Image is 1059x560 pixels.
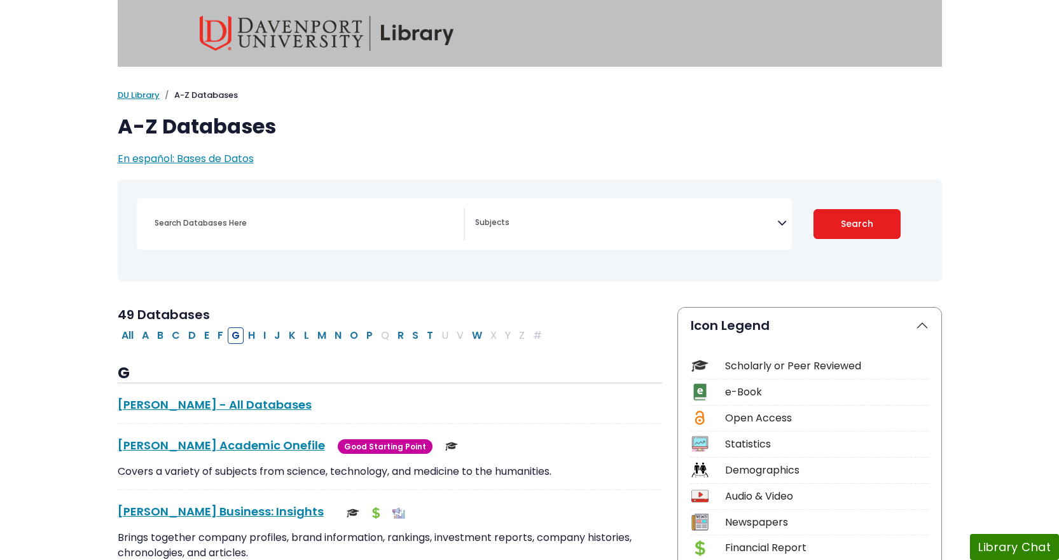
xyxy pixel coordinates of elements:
[691,488,709,505] img: Icon Audio & Video
[118,437,325,453] a: [PERSON_NAME] Academic Onefile
[244,327,259,344] button: Filter Results H
[468,327,486,344] button: Filter Results W
[260,327,270,344] button: Filter Results I
[725,540,929,556] div: Financial Report
[214,327,227,344] button: Filter Results F
[118,114,942,139] h1: A-Z Databases
[691,514,709,531] img: Icon Newspapers
[725,385,929,400] div: e-Book
[725,463,929,478] div: Demographics
[692,409,708,427] img: Icon Open Access
[160,89,238,102] li: A-Z Databases
[423,327,437,344] button: Filter Results T
[118,327,137,344] button: All
[813,209,901,239] button: Submit for Search Results
[168,327,184,344] button: Filter Results C
[118,327,547,342] div: Alpha-list to filter by first letter of database name
[118,364,662,383] h3: G
[445,440,458,453] img: Scholarly or Peer Reviewed
[153,327,167,344] button: Filter Results B
[725,437,929,452] div: Statistics
[691,461,709,479] img: Icon Demographics
[118,306,210,324] span: 49 Databases
[725,515,929,530] div: Newspapers
[346,327,362,344] button: Filter Results O
[370,507,382,519] img: Financial Report
[300,327,313,344] button: Filter Results L
[970,534,1059,560] button: Library Chat
[338,439,433,454] span: Good Starting Point
[475,219,777,229] textarea: Search
[394,327,408,344] button: Filter Results R
[200,16,454,51] img: Davenport University Library
[691,383,709,400] img: Icon e-Book
[118,89,160,101] a: DU Library
[691,540,709,557] img: Icon Financial Report
[314,327,330,344] button: Filter Results M
[725,359,929,374] div: Scholarly or Peer Reviewed
[118,397,312,413] a: [PERSON_NAME] - All Databases
[118,151,254,166] a: En español: Bases de Datos
[200,327,213,344] button: Filter Results E
[392,507,405,519] img: Industry Report
[691,435,709,453] img: Icon Statistics
[363,327,377,344] button: Filter Results P
[691,357,709,374] img: Icon Scholarly or Peer Reviewed
[678,308,941,343] button: Icon Legend
[118,179,942,282] nav: Search filters
[184,327,200,344] button: Filter Results D
[118,503,324,519] a: [PERSON_NAME] Business: Insights
[118,89,942,102] nav: breadcrumb
[118,464,662,479] p: Covers a variety of subjects from science, technology, and medicine to the humanities.
[147,214,464,232] input: Search database by title or keyword
[285,327,300,344] button: Filter Results K
[725,411,929,426] div: Open Access
[270,327,284,344] button: Filter Results J
[347,507,359,519] img: Scholarly or Peer Reviewed
[725,489,929,504] div: Audio & Video
[138,327,153,344] button: Filter Results A
[408,327,422,344] button: Filter Results S
[228,327,244,344] button: Filter Results G
[331,327,345,344] button: Filter Results N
